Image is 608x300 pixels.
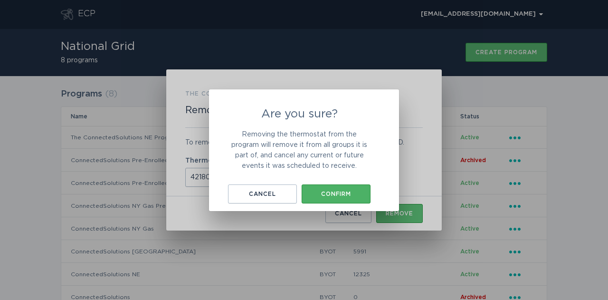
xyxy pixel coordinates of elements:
button: Cancel [228,184,297,203]
div: Cancel [233,191,292,197]
h2: Are you sure? [228,108,370,120]
div: Confirm [306,191,366,197]
div: Are you sure? [209,89,399,211]
p: Removing the thermostat from the program will remove it from all groups it is part of, and cancel... [228,129,370,171]
button: Confirm [302,184,370,203]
